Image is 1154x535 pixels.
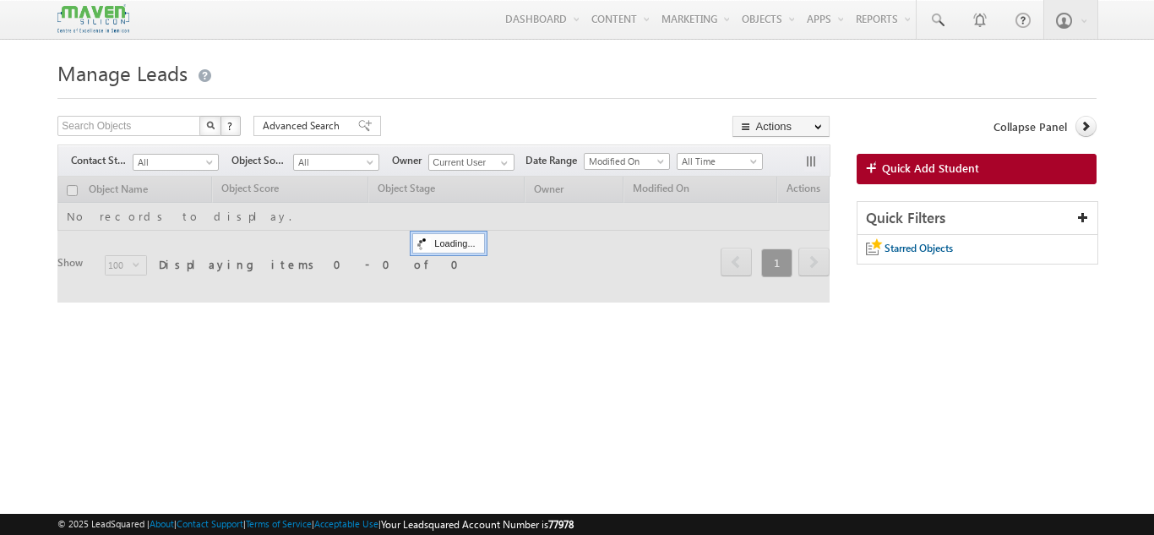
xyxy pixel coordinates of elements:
[133,155,214,170] span: All
[150,518,174,529] a: About
[525,153,584,168] span: Date Range
[177,518,243,529] a: Contact Support
[548,518,574,531] span: 77978
[885,242,953,254] span: Starred Objects
[294,155,374,170] span: All
[206,121,215,129] img: Search
[231,153,293,168] span: Object Source
[263,118,345,134] span: Advanced Search
[857,154,1097,184] a: Quick Add Student
[57,4,128,34] img: Custom Logo
[133,154,219,171] a: All
[492,155,513,172] a: Show All Items
[57,59,188,86] span: Manage Leads
[993,119,1067,134] span: Collapse Panel
[246,518,312,529] a: Terms of Service
[293,154,379,171] a: All
[677,153,763,170] a: All Time
[220,116,241,136] button: ?
[882,161,979,176] span: Quick Add Student
[585,154,665,169] span: Modified On
[314,518,378,529] a: Acceptable Use
[428,154,514,171] input: Type to Search
[381,518,574,531] span: Your Leadsquared Account Number is
[732,116,830,137] button: Actions
[678,154,758,169] span: All Time
[392,153,428,168] span: Owner
[584,153,670,170] a: Modified On
[71,153,133,168] span: Contact Stage
[412,233,484,254] div: Loading...
[227,118,235,133] span: ?
[57,516,574,532] span: © 2025 LeadSquared | | | | |
[857,202,1097,235] div: Quick Filters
